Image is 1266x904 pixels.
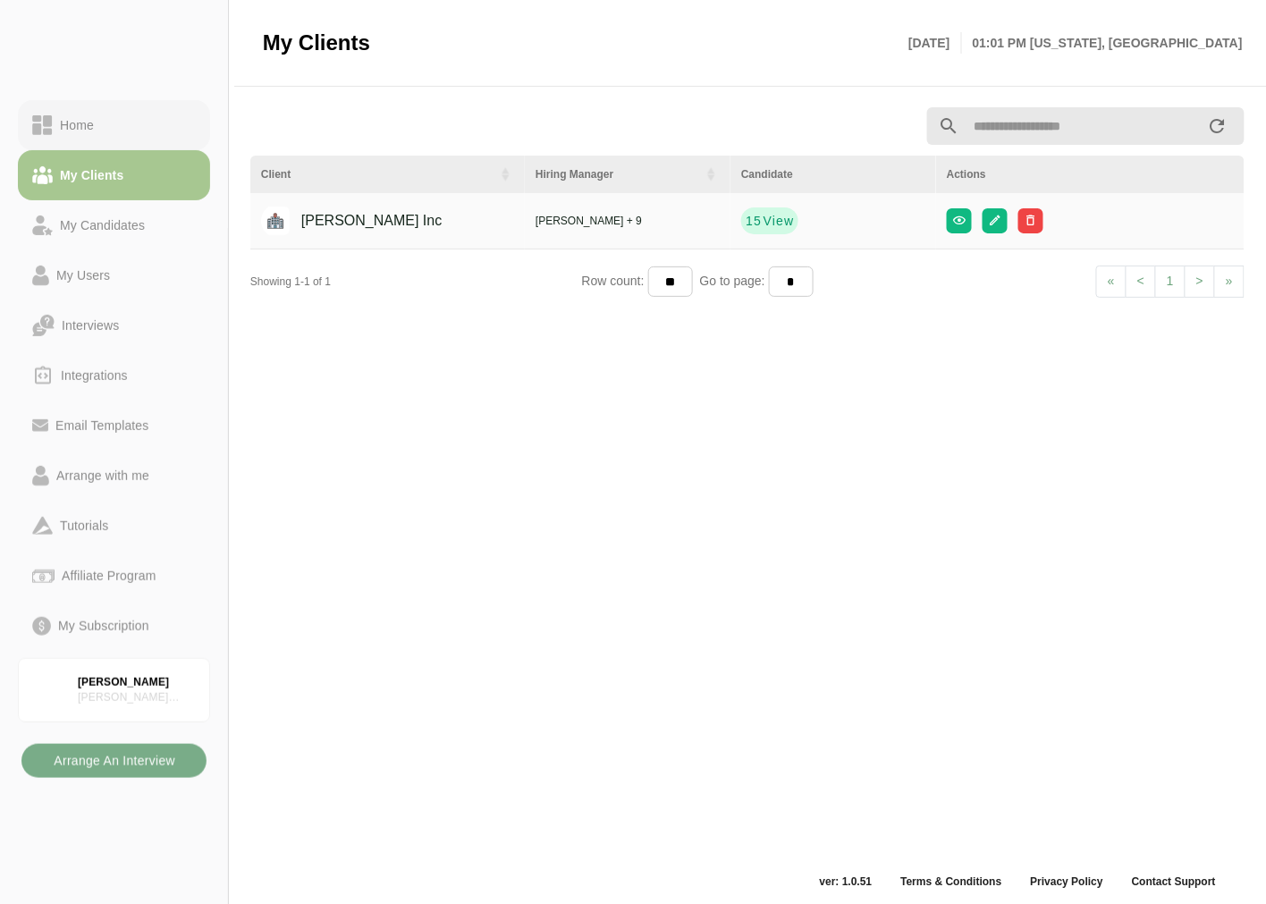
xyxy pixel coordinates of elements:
strong: 15 [745,212,762,230]
div: [PERSON_NAME] Inc [274,204,442,238]
b: Arrange An Interview [53,744,175,778]
span: ver: 1.0.51 [806,874,887,889]
a: Integrations [18,351,210,401]
a: [PERSON_NAME][PERSON_NAME] Associates [18,658,210,722]
a: Home [18,100,210,150]
div: My Candidates [53,215,152,236]
span: Row count: [582,274,648,288]
span: My Clients [263,30,370,56]
div: Email Templates [48,415,156,436]
a: My Subscription [18,601,210,651]
button: Arrange An Interview [21,744,207,778]
p: [DATE] [908,32,961,54]
button: 15View [741,207,798,234]
div: Candidate [741,166,925,182]
span: Go to page: [693,274,769,288]
div: [PERSON_NAME] + 9 [536,213,720,229]
p: 01:01 PM [US_STATE], [GEOGRAPHIC_DATA] [962,32,1243,54]
a: Contact Support [1118,874,1230,889]
a: Privacy Policy [1017,874,1118,889]
div: [PERSON_NAME] Associates [78,690,195,705]
div: Affiliate Program [55,565,163,587]
div: Hiring Manager [536,166,720,182]
a: My Clients [18,150,210,200]
a: Tutorials [18,501,210,551]
img: placeholder logo [261,207,290,235]
div: Interviews [55,315,126,336]
div: Arrange with me [49,465,156,486]
a: My Candidates [18,200,210,250]
div: My Users [49,265,117,286]
a: My Users [18,250,210,300]
div: Showing 1-1 of 1 [250,274,582,290]
a: Email Templates [18,401,210,451]
a: Affiliate Program [18,551,210,601]
div: Tutorials [53,515,115,536]
div: Integrations [54,365,135,386]
a: Arrange with me [18,451,210,501]
span: View [763,212,795,230]
div: Home [53,114,101,136]
div: Actions [947,166,1234,182]
div: [PERSON_NAME] [78,675,195,690]
div: My Subscription [51,615,156,637]
a: Interviews [18,300,210,351]
div: My Clients [53,165,131,186]
i: appended action [1207,115,1228,137]
div: Client [261,166,514,182]
a: Terms & Conditions [886,874,1016,889]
